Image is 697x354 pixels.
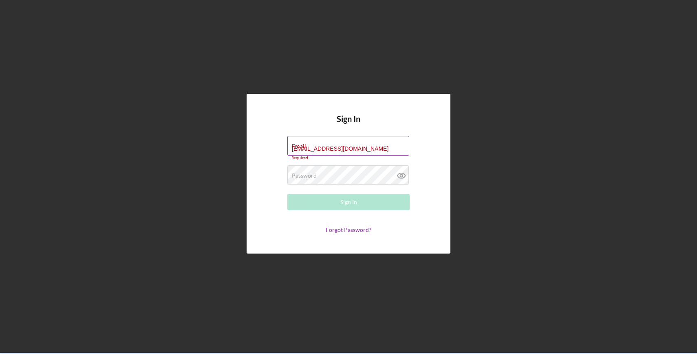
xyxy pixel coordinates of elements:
h4: Sign In [337,114,360,136]
a: Forgot Password? [326,226,371,233]
label: Password [292,172,317,179]
div: Required [287,156,410,160]
div: Sign In [340,194,357,210]
label: Email [292,143,306,149]
button: Sign In [287,194,410,210]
